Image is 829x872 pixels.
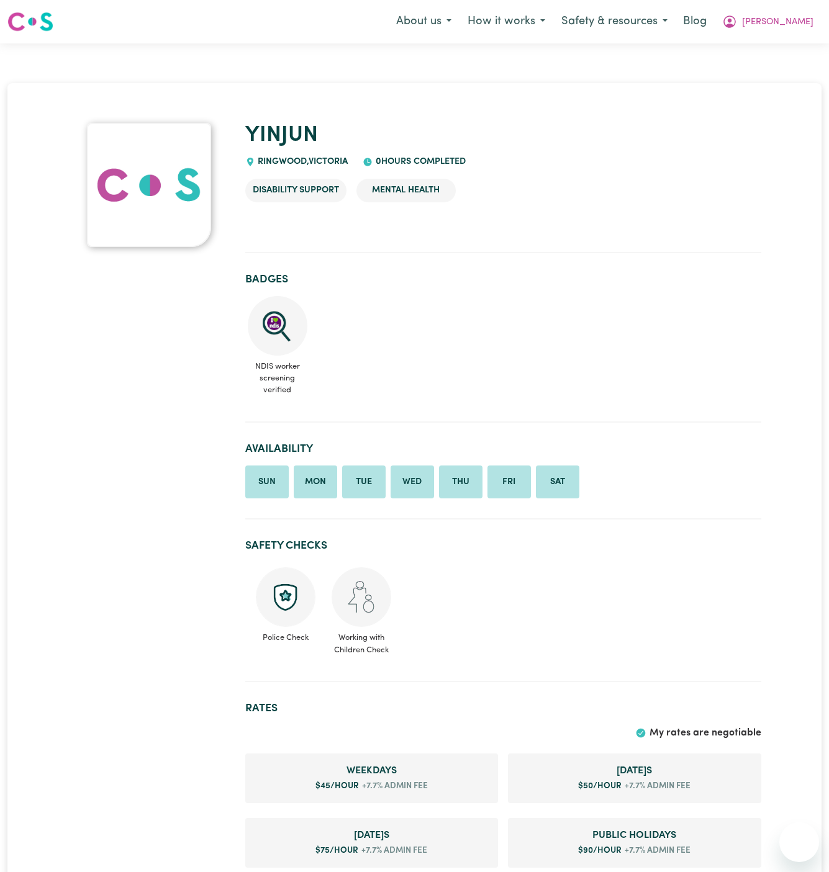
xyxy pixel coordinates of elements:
span: 0 hours completed [373,157,466,166]
h2: Safety Checks [245,539,761,552]
li: Available on Thursday [439,465,482,499]
li: Available on Monday [294,465,337,499]
span: Sunday rate [255,828,489,843]
span: Working with Children Check [331,627,392,655]
li: Available on Tuesday [342,465,386,499]
span: Saturday rate [518,763,751,778]
span: +7.7% admin fee [359,780,428,793]
a: Careseekers logo [7,7,53,36]
span: $ 75 /hour [315,847,358,855]
span: +7.7% admin fee [622,845,691,857]
img: YINJUN [87,123,211,247]
span: $ 50 /hour [578,782,622,790]
li: Available on Wednesday [391,465,434,499]
span: NDIS worker screening verified [245,356,310,402]
span: Police Check [255,627,316,644]
button: How it works [460,9,553,35]
span: +7.7% admin fee [358,845,427,857]
span: $ 90 /hour [578,847,622,855]
img: NDIS Worker Screening Verified [248,296,307,356]
span: +7.7% admin fee [622,780,691,793]
img: Police check [256,567,315,627]
span: $ 45 /hour [315,782,359,790]
a: Blog [676,8,714,35]
span: Public Holiday rate [518,828,751,843]
button: Safety & resources [553,9,676,35]
span: My rates are negotiable [650,728,761,738]
h2: Availability [245,443,761,456]
li: Mental Health [356,179,456,202]
span: [PERSON_NAME] [742,16,813,29]
a: YINJUN [245,125,318,146]
h2: Badges [245,273,761,286]
li: Available on Friday [487,465,531,499]
li: Available on Saturday [536,465,579,499]
img: Working with children check [332,567,391,627]
h2: Rates [245,702,761,715]
span: RINGWOOD , Victoria [255,157,348,166]
a: YINJUN 's profile picture' [68,123,230,247]
iframe: Button to launch messaging window [779,822,819,862]
button: My Account [714,9,822,35]
li: Available on Sunday [245,465,289,499]
span: Weekday rate [255,763,489,778]
button: About us [388,9,460,35]
img: Careseekers logo [7,11,53,33]
li: Disability Support [245,179,347,202]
